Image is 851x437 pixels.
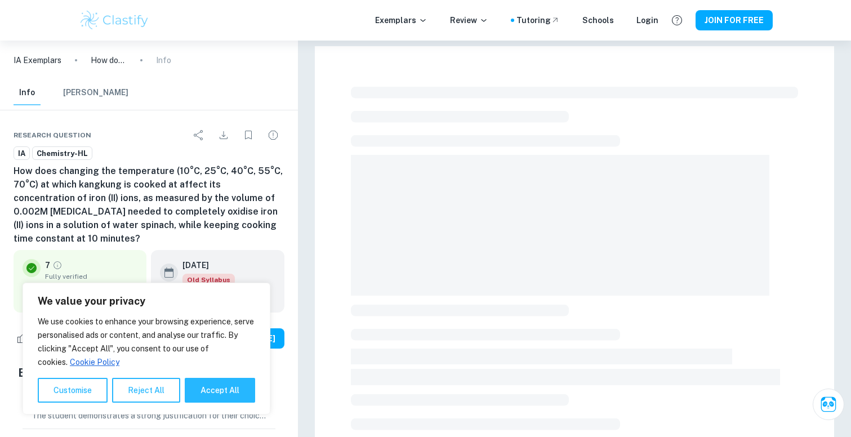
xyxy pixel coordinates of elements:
h5: Examiner's summary [18,364,280,381]
h6: How does changing the temperature (10°C, 25°C, 40°C, 55°C, 70°C) at which kangkung is cooked at a... [14,164,284,246]
img: Clastify logo [79,9,150,32]
a: Cookie Policy [69,357,120,367]
div: Report issue [262,124,284,146]
button: JOIN FOR FREE [696,10,773,30]
button: Accept All [185,378,255,403]
span: Chemistry-HL [33,148,92,159]
p: Review [450,14,488,26]
p: 7 [45,259,50,271]
div: Like [14,329,53,347]
span: Research question [14,130,91,140]
p: We value your privacy [38,295,255,308]
div: Share [188,124,210,146]
h6: [DATE] [182,259,226,271]
button: Reject All [112,378,180,403]
p: Exemplars [375,14,427,26]
button: Info [14,81,41,105]
button: Ask Clai [813,389,844,420]
p: The student demonstrates a strong justification for their choice of topic, as they aim to test th... [32,409,266,422]
span: IA [14,148,29,159]
span: Fully verified [45,271,137,282]
div: Starting from the May 2025 session, the Chemistry IA requirements have changed. It's OK to refer ... [182,274,235,286]
button: Customise [38,378,108,403]
button: Help and Feedback [667,11,687,30]
a: IA [14,146,30,160]
div: Download [212,124,235,146]
a: Grade fully verified [52,260,63,270]
a: Login [636,14,658,26]
a: Chemistry-HL [32,146,92,160]
span: Old Syllabus [182,274,235,286]
div: Bookmark [237,124,260,146]
a: Schools [582,14,614,26]
a: Tutoring [516,14,560,26]
p: How does changing the temperature (10°C, 25°C, 40°C, 55°C, 70°C) at which kangkung is cooked at a... [91,54,127,66]
a: IA Exemplars [14,54,61,66]
p: Info [156,54,171,66]
p: We use cookies to enhance your browsing experience, serve personalised ads or content, and analys... [38,315,255,369]
button: [PERSON_NAME] [63,81,128,105]
div: We value your privacy [23,283,270,414]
